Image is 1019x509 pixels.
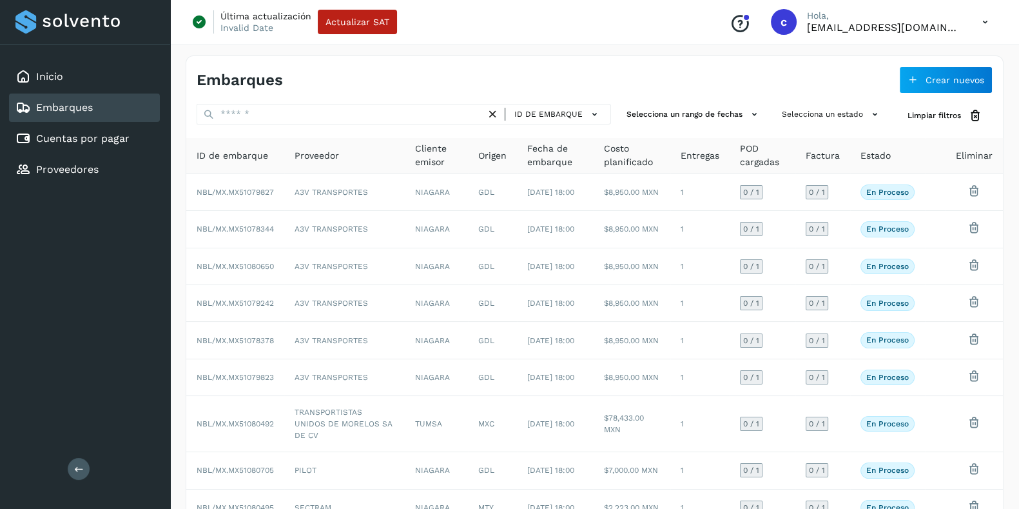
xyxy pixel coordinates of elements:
[743,263,759,270] span: 0 / 1
[670,452,730,489] td: 1
[594,396,670,452] td: $78,433.00 MXN
[670,211,730,248] td: 1
[740,142,785,169] span: POD cargadas
[514,108,583,120] span: ID de embarque
[743,225,759,233] span: 0 / 1
[36,132,130,145] a: Cuentas por pagar
[670,248,730,285] td: 1
[510,105,605,124] button: ID de embarque
[899,66,993,94] button: Crear nuevos
[866,335,909,344] p: En proceso
[197,262,274,271] span: NBL/MX.MX51080650
[284,248,405,285] td: A3V TRANSPORTES
[743,466,759,474] span: 0 / 1
[405,322,468,359] td: NIAGARA
[809,374,825,381] span: 0 / 1
[621,104,766,125] button: Selecciona un rango de fechas
[405,285,468,322] td: NIAGARA
[907,110,961,121] span: Limpiar filtros
[405,452,468,489] td: NIAGARA
[743,188,759,196] span: 0 / 1
[743,299,759,307] span: 0 / 1
[9,94,160,122] div: Embarques
[478,149,507,163] span: Origen
[197,373,274,382] span: NBL/MX.MX51079823
[743,337,759,344] span: 0 / 1
[197,299,274,308] span: NBL/MX.MX51079242
[866,225,909,234] p: En proceso
[866,419,909,428] p: En proceso
[594,452,670,489] td: $7,000.00 MXN
[527,299,574,308] span: [DATE] 18:00
[405,211,468,248] td: NIAGARA
[197,149,268,163] span: ID de embarque
[284,211,405,248] td: A3V TRANSPORTES
[777,104,887,125] button: Selecciona un estado
[527,373,574,382] span: [DATE] 18:00
[220,10,311,22] p: Última actualización
[468,211,517,248] td: GDL
[405,396,468,452] td: TUMSA
[743,420,759,428] span: 0 / 1
[468,285,517,322] td: GDL
[670,322,730,359] td: 1
[860,149,891,163] span: Estado
[527,466,574,475] span: [DATE] 18:00
[670,396,730,452] td: 1
[36,163,99,175] a: Proveedores
[809,263,825,270] span: 0 / 1
[604,142,660,169] span: Costo planificado
[284,322,405,359] td: A3V TRANSPORTES
[809,420,825,428] span: 0 / 1
[468,174,517,211] td: GDL
[527,336,574,345] span: [DATE] 18:00
[866,299,909,308] p: En proceso
[681,149,719,163] span: Entregas
[468,396,517,452] td: MXC
[594,211,670,248] td: $8,950.00 MXN
[594,359,670,396] td: $8,950.00 MXN
[807,10,962,21] p: Hola,
[295,149,339,163] span: Proveedor
[897,104,993,128] button: Limpiar filtros
[284,396,405,452] td: TRANSPORTISTAS UNIDOS DE MORELOS SA DE CV
[197,419,274,428] span: NBL/MX.MX51080492
[197,225,274,234] span: NBL/MX.MX51078344
[866,466,909,475] p: En proceso
[527,188,574,197] span: [DATE] 18:00
[670,359,730,396] td: 1
[9,125,160,153] div: Cuentas por pagar
[670,174,730,211] td: 1
[809,299,825,307] span: 0 / 1
[9,63,160,91] div: Inicio
[809,466,825,474] span: 0 / 1
[866,188,909,197] p: En proceso
[594,322,670,359] td: $8,950.00 MXN
[743,374,759,381] span: 0 / 1
[594,285,670,322] td: $8,950.00 MXN
[809,188,825,196] span: 0 / 1
[809,337,825,344] span: 0 / 1
[670,285,730,322] td: 1
[468,322,517,359] td: GDL
[527,225,574,234] span: [DATE] 18:00
[405,248,468,285] td: NIAGARA
[197,466,274,475] span: NBL/MX.MX51080705
[956,149,993,163] span: Eliminar
[220,22,273,34] p: Invalid Date
[866,373,909,382] p: En proceso
[415,142,458,169] span: Cliente emisor
[9,155,160,184] div: Proveedores
[318,10,397,34] button: Actualizar SAT
[594,248,670,285] td: $8,950.00 MXN
[197,336,274,345] span: NBL/MX.MX51078378
[806,149,840,163] span: Factura
[405,359,468,396] td: NIAGARA
[468,452,517,489] td: GDL
[468,359,517,396] td: GDL
[809,225,825,233] span: 0 / 1
[527,262,574,271] span: [DATE] 18:00
[197,71,283,90] h4: Embarques
[527,419,574,428] span: [DATE] 18:00
[405,174,468,211] td: NIAGARA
